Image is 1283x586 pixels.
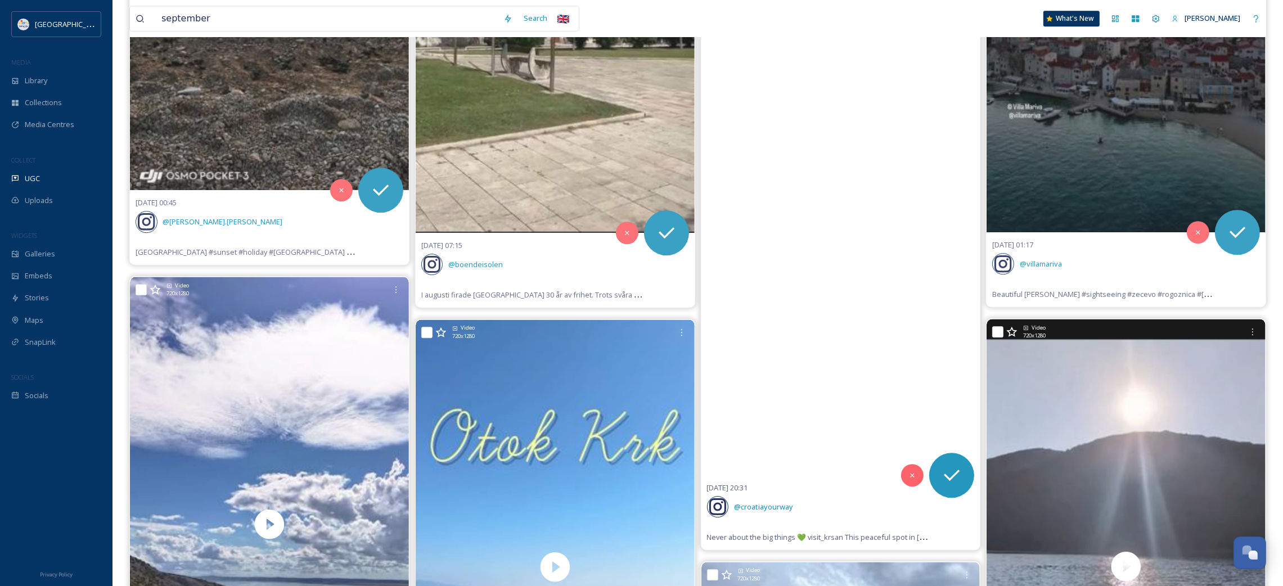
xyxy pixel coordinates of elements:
img: HTZ_logo_EN.svg [18,19,29,30]
a: What's New [1043,11,1100,26]
a: Privacy Policy [40,567,73,580]
div: Search [518,7,553,29]
span: Embeds [25,271,52,281]
span: [GEOGRAPHIC_DATA] #sunset #holiday #[GEOGRAPHIC_DATA] #[GEOGRAPHIC_DATA] #freetime #travel #septe... [136,246,642,257]
a: [PERSON_NAME] [1166,7,1246,29]
span: Video [1032,324,1046,332]
span: Collections [25,97,62,108]
span: 720 x 1280 [452,332,475,340]
span: [DATE] 01:17 [992,240,1033,250]
span: 720 x 1280 [1023,332,1046,340]
span: SOCIALS [11,373,34,381]
span: [DATE] 07:15 [421,240,462,250]
span: 720 x 1280 [738,575,760,583]
input: Search your library [156,6,498,31]
span: MEDIA [11,58,31,66]
span: Library [25,75,47,86]
span: Maps [25,315,43,326]
span: Media Centres [25,119,74,130]
span: COLLECT [11,156,35,164]
span: Galleries [25,249,55,259]
span: Video [461,324,475,332]
button: Open Chat [1234,537,1266,569]
span: 720 x 1280 [166,290,189,297]
span: Socials [25,390,48,401]
span: [DATE] 00:45 [136,197,177,208]
span: [GEOGRAPHIC_DATA] [35,19,106,29]
span: @ boendeisolen [448,259,503,269]
span: Video [746,566,760,574]
span: @ croatiayourway [734,502,793,512]
span: [DATE] 20:31 [707,483,748,493]
span: Stories [25,292,49,303]
span: UGC [25,173,40,184]
span: Video [175,282,189,290]
span: WIDGETS [11,231,37,240]
span: @ [PERSON_NAME].[PERSON_NAME] [163,217,283,227]
span: [PERSON_NAME] [1185,13,1240,23]
span: SnapLink [25,337,56,348]
div: 🇬🇧 [553,8,573,29]
span: Privacy Policy [40,571,73,578]
span: Uploads [25,195,53,206]
span: @ villamariva [1020,259,1062,269]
